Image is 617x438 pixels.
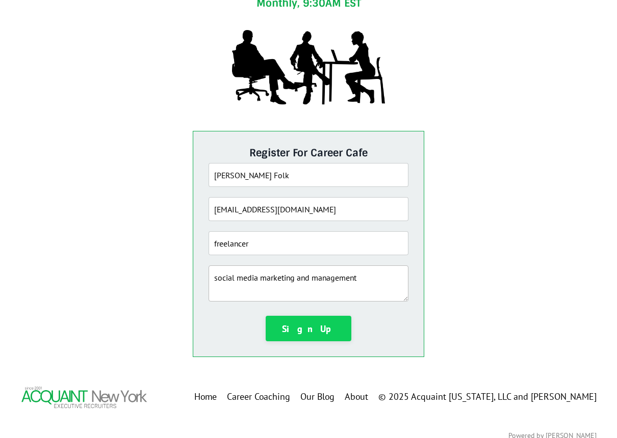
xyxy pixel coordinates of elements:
[209,197,408,221] input: Email
[209,163,408,187] input: Full Name
[209,147,408,159] h5: Register For Career Cafe
[20,385,148,409] img: Footer Logo
[194,390,217,404] a: Home
[209,231,408,255] input: Title
[300,390,335,404] a: Our Blog
[345,390,368,404] a: About
[227,390,290,404] a: Career Coaching
[266,316,351,341] button: Sign Up
[378,391,597,402] span: © 2025 Acquaint [US_STATE], LLC and [PERSON_NAME]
